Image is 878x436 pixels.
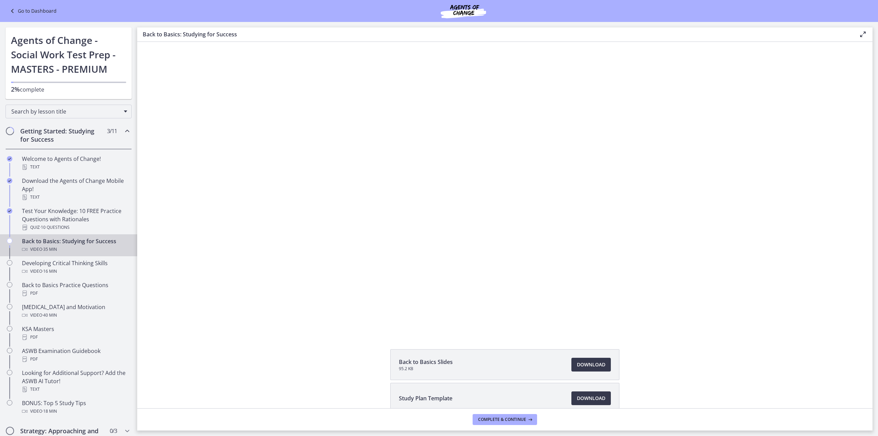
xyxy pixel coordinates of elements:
[577,394,605,402] span: Download
[22,223,129,232] div: Quiz
[571,391,611,405] a: Download
[22,311,129,319] div: Video
[22,237,129,254] div: Back to Basics: Studying for Success
[110,427,117,435] span: 0 / 3
[22,177,129,201] div: Download the Agents of Change Mobile App!
[22,289,129,297] div: PDF
[399,358,453,366] span: Back to Basics Slides
[11,33,126,76] h1: Agents of Change - Social Work Test Prep - MASTERS - PREMIUM
[571,358,611,372] a: Download
[42,311,57,319] span: · 40 min
[137,42,873,333] iframe: Video Lesson
[7,178,12,184] i: Completed
[22,303,129,319] div: [MEDICAL_DATA] and Motivation
[22,325,129,341] div: KSA Masters
[107,127,117,135] span: 3 / 11
[22,399,129,415] div: BONUS: Top 5 Study Tips
[11,108,120,115] span: Search by lesson title
[22,193,129,201] div: Text
[22,355,129,363] div: PDF
[42,245,57,254] span: · 35 min
[22,207,129,232] div: Test Your Knowledge: 10 FREE Practice Questions with Rationales
[20,127,104,143] h2: Getting Started: Studying for Success
[22,267,129,275] div: Video
[577,361,605,369] span: Download
[22,245,129,254] div: Video
[8,7,57,15] a: Go to Dashboard
[7,208,12,214] i: Completed
[422,3,505,19] img: Agents of Change
[22,281,129,297] div: Back to Basics Practice Questions
[5,105,132,118] div: Search by lesson title
[22,385,129,393] div: Text
[22,347,129,363] div: ASWB Examination Guidebook
[7,156,12,162] i: Completed
[478,417,526,422] span: Complete & continue
[399,366,453,372] span: 95.2 KB
[11,85,126,94] p: complete
[42,407,57,415] span: · 18 min
[22,163,129,171] div: Text
[40,223,70,232] span: · 10 Questions
[22,259,129,275] div: Developing Critical Thinking Skills
[22,155,129,171] div: Welcome to Agents of Change!
[473,414,537,425] button: Complete & continue
[399,394,452,402] span: Study Plan Template
[11,85,20,93] span: 2%
[22,369,129,393] div: Looking for Additional Support? Add the ASWB AI Tutor!
[42,267,57,275] span: · 16 min
[22,407,129,415] div: Video
[143,30,848,38] h3: Back to Basics: Studying for Success
[22,333,129,341] div: PDF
